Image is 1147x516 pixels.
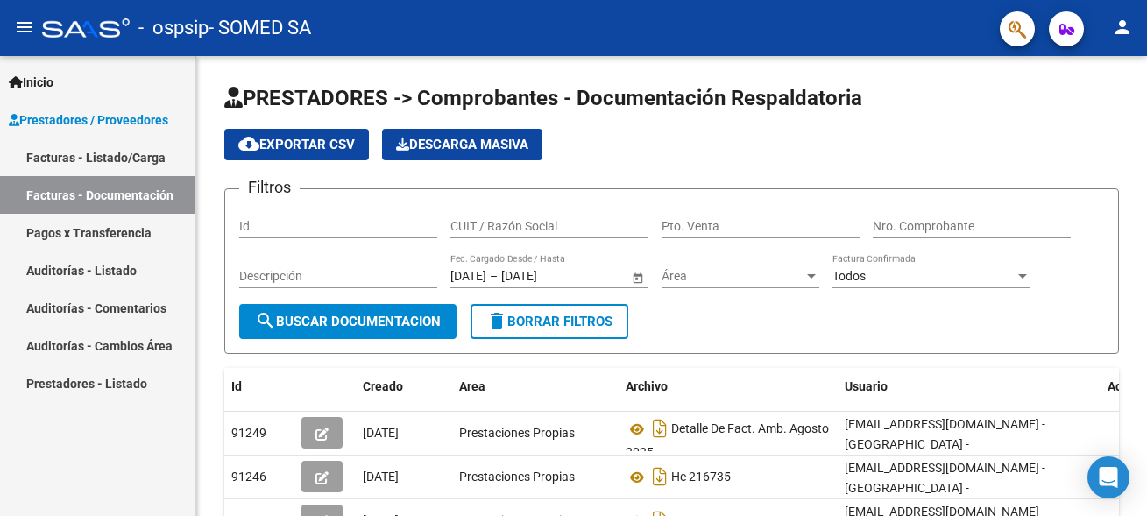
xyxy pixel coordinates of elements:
span: Id [231,379,242,393]
span: 91249 [231,426,266,440]
mat-icon: menu [14,17,35,38]
button: Buscar Documentacion [239,304,457,339]
button: Open calendar [628,268,647,286]
span: Buscar Documentacion [255,314,441,329]
span: Area [459,379,485,393]
button: Exportar CSV [224,129,369,160]
span: [DATE] [363,470,399,484]
span: Prestaciones Propias [459,470,575,484]
i: Descargar documento [648,414,671,442]
span: Archivo [626,379,668,393]
span: Hc 216735 [671,470,731,484]
span: [DATE] [363,426,399,440]
span: Prestaciones Propias [459,426,575,440]
mat-icon: delete [486,310,507,331]
span: 91246 [231,470,266,484]
datatable-header-cell: Archivo [619,368,838,406]
span: PRESTADORES -> Comprobantes - Documentación Respaldatoria [224,86,862,110]
span: – [490,269,498,284]
datatable-header-cell: Creado [356,368,452,406]
span: Área [662,269,804,284]
mat-icon: person [1112,17,1133,38]
span: Inicio [9,73,53,92]
mat-icon: search [255,310,276,331]
i: Descargar documento [648,463,671,491]
span: [EMAIL_ADDRESS][DOMAIN_NAME] - [GEOGRAPHIC_DATA] - [845,417,1045,451]
span: Acción [1108,379,1145,393]
span: [EMAIL_ADDRESS][DOMAIN_NAME] - [GEOGRAPHIC_DATA] - [845,461,1045,495]
datatable-header-cell: Usuario [838,368,1101,406]
span: Borrar Filtros [486,314,612,329]
app-download-masive: Descarga masiva de comprobantes (adjuntos) [382,129,542,160]
span: Usuario [845,379,888,393]
span: Exportar CSV [238,137,355,152]
span: - SOMED SA [209,9,311,47]
button: Descarga Masiva [382,129,542,160]
span: Detalle De Fact. Amb. Agosto 2025 [626,422,829,460]
div: Open Intercom Messenger [1087,456,1129,498]
span: Prestadores / Proveedores [9,110,168,130]
input: Fecha fin [501,269,587,284]
span: - ospsip [138,9,209,47]
input: Fecha inicio [450,269,486,284]
mat-icon: cloud_download [238,133,259,154]
h3: Filtros [239,175,300,200]
span: Descarga Masiva [396,137,528,152]
datatable-header-cell: Area [452,368,619,406]
span: Creado [363,379,403,393]
button: Borrar Filtros [471,304,628,339]
span: Todos [832,269,866,283]
datatable-header-cell: Id [224,368,294,406]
